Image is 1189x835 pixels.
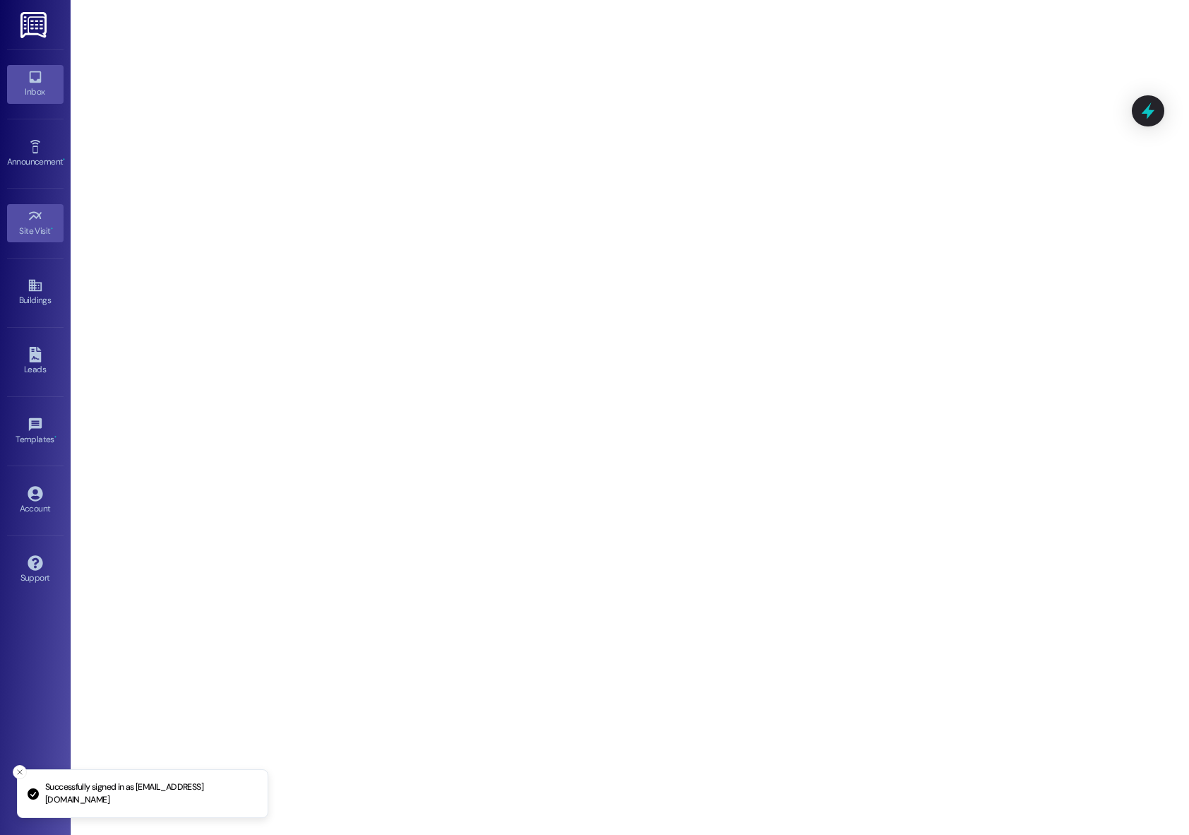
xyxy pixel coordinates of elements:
a: Site Visit • [7,204,64,242]
a: Account [7,482,64,520]
span: • [54,432,56,442]
a: Buildings [7,273,64,312]
a: Support [7,551,64,589]
span: • [63,155,65,165]
a: Inbox [7,65,64,103]
img: ResiDesk Logo [20,12,49,38]
span: • [51,224,53,234]
p: Successfully signed in as [EMAIL_ADDRESS][DOMAIN_NAME] [45,781,256,806]
button: Close toast [13,765,27,779]
a: Templates • [7,413,64,451]
a: Leads [7,343,64,381]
